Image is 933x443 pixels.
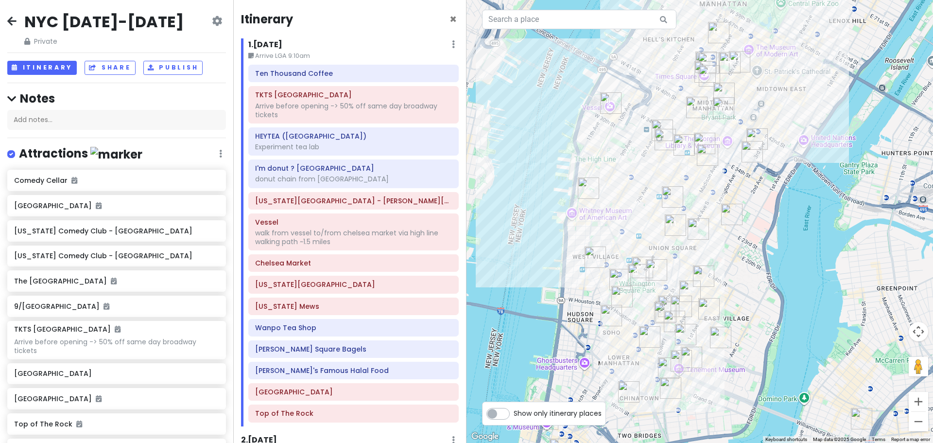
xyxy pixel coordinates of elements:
span: Show only itinerary places [514,408,602,419]
div: Sarge’s Delicatessen & Diner [742,141,763,162]
div: Arrive before opening -> 50% off same day broadway tickets [255,102,452,119]
span: Close itinerary [449,11,457,27]
div: Experiment tea lab [255,142,452,151]
h6: Wanpo Tea Shop [255,323,452,332]
div: Arrive before opening -> 50% off same day broadway tickets [14,337,219,355]
small: Arrive LGA 9:10am [248,51,459,61]
div: 9/11 Memorial & Museum [537,408,558,430]
div: New York Comedy Club - East Village [671,296,692,317]
div: Top of The Rock [729,51,750,72]
div: L'Industrie Pizzeria [851,408,872,429]
h6: Washington Mews [255,302,452,311]
div: KJUN [746,128,768,150]
button: Publish [143,61,203,75]
h4: Itinerary [241,12,293,27]
div: Tompkins Square Bagels [693,266,714,287]
h6: The [GEOGRAPHIC_DATA] [14,277,219,285]
h6: Chelsea Market [255,259,452,267]
div: Comedy Cellar [609,269,631,290]
div: Win Son Bakery [664,311,685,332]
div: PopUp Bagels [655,129,676,150]
div: Carnitas Ramirez [710,327,731,348]
div: FIFTYLAN KOREATOWN [674,134,695,156]
i: Added to itinerary [96,395,102,402]
a: Open this area in Google Maps (opens a new window) [469,430,501,443]
i: Added to itinerary [111,278,117,284]
div: Sundaes Best [697,144,718,166]
div: Mei Lai Wah [618,381,639,403]
div: Washington Square Park [628,264,649,285]
div: Caffè Panna [688,218,709,240]
div: Kettl Tea - Bowery [658,296,679,317]
div: Okiboru House of Tsukemen [671,350,692,372]
div: Broadway Theatre [708,22,729,43]
div: Ho Foods [698,298,720,319]
h6: [GEOGRAPHIC_DATA] [14,394,219,403]
button: Zoom out [909,412,928,431]
h6: [US_STATE] Comedy Club - [GEOGRAPHIC_DATA] [14,251,219,260]
h6: [GEOGRAPHIC_DATA] [14,201,219,210]
img: Google [469,430,501,443]
div: donut chain from [GEOGRAPHIC_DATA] [255,175,452,183]
div: I'm donut ? times square [699,65,720,87]
a: Report a map error [891,437,930,442]
h6: 9/[GEOGRAPHIC_DATA] [14,302,219,311]
div: Cello's Pizzeria [679,281,701,302]
span: Map data ©2025 Google [813,437,866,442]
i: Added to itinerary [76,421,82,427]
input: Search a place [482,10,676,29]
div: Drip Drop Café, coffee shop [601,305,622,326]
button: Drag Pegman onto the map to open Street View [909,357,928,376]
div: Adel's Famous Halal Food [719,52,741,73]
button: Map camera controls [909,322,928,341]
h4: Notes [7,91,226,106]
div: 12 Matcha [656,301,677,322]
div: Penn Station [652,120,673,141]
h6: Tompkins Square Bagels [255,345,452,354]
button: Keyboard shortcuts [765,436,807,443]
div: walk from vessel to/from chelsea market via high line walking path ~1.5 miles [255,229,452,246]
h6: 1 . [DATE] [248,40,282,50]
span: Private [24,36,184,47]
h4: Attractions [19,146,142,162]
div: L’industrie Pizzeria West Village [585,247,606,268]
h2: NYC [DATE]-[DATE] [24,12,184,32]
h6: Broadway Theatre [255,388,452,396]
a: Terms [872,437,885,442]
h6: Ten Thousand Coffee [255,69,452,78]
div: Don Don Korean BBQ [713,83,735,104]
div: Vessel [600,92,622,114]
h6: I'm donut ? times square [255,164,452,173]
div: TKTS Times Square [698,53,719,74]
h6: Top of The Rock [255,409,452,418]
h6: HEYTEA (Times Square) [255,132,452,141]
i: Added to itinerary [96,202,102,209]
h6: [US_STATE] Comedy Club - [GEOGRAPHIC_DATA] [14,227,219,235]
div: Kalye Rivington [681,347,702,368]
h6: TKTS Times Square [255,90,452,99]
h6: [GEOGRAPHIC_DATA] [14,369,219,378]
i: Added to itinerary [104,303,109,310]
div: Scarr's Pizza [660,377,681,399]
div: HEYTEA (Times Square) [695,52,717,73]
div: Tompkins Square Bagels [665,214,686,236]
i: Added to itinerary [71,177,77,184]
div: Ten Thousand Coffee [686,97,708,118]
div: New York Comedy Club - Midtown [721,204,743,225]
button: Share [85,61,135,75]
div: COTE Korean Steakhouse [662,186,683,208]
h6: New York Public Library - Stephen A. Schwarzman Building [255,196,452,205]
h6: Vessel [255,218,452,227]
button: Itinerary [7,61,77,75]
div: Popup Bagels [611,286,633,307]
div: Times Square [694,61,716,83]
i: Added to itinerary [115,326,121,333]
button: Close [449,14,457,25]
div: Washington Mews [632,257,653,278]
div: Add notes... [7,110,226,130]
div: New York Public Library - Stephen A. Schwarzman Building [713,97,734,119]
button: Zoom in [909,392,928,411]
div: Wanpo Tea Shop [646,259,667,281]
div: Chelsea Market [578,177,599,199]
div: The Sandwich Board [658,357,679,379]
